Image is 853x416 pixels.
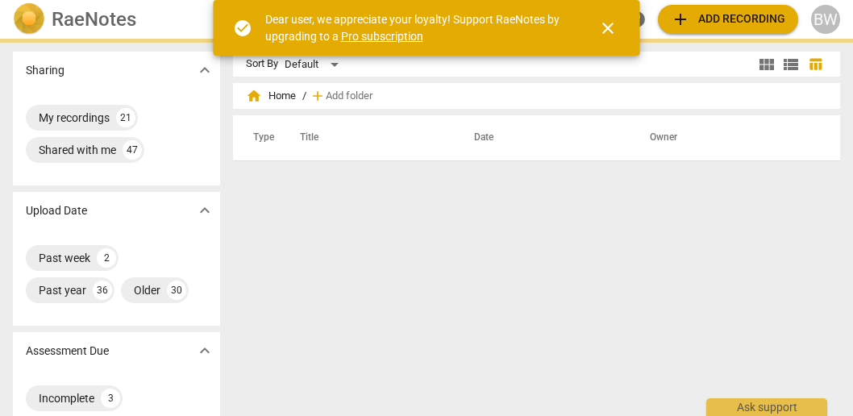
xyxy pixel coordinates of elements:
[808,56,823,72] span: table_chart
[265,11,569,44] div: Dear user, we appreciate your loyalty! Support RaeNotes by upgrading to a
[167,281,186,300] div: 30
[193,58,217,82] button: Show more
[52,8,136,31] h2: RaeNotes
[246,88,262,104] span: home
[326,90,372,102] span: Add folder
[811,5,840,34] button: BW
[93,281,112,300] div: 36
[589,9,627,48] button: Close
[195,60,214,80] span: expand_more
[233,19,252,38] span: check_circle
[26,343,109,360] p: Assessment Due
[310,88,326,104] span: add
[779,52,803,77] button: List view
[246,58,278,70] div: Sort By
[658,5,798,34] button: Upload
[13,3,217,35] a: LogoRaeNotes
[598,19,618,38] span: close
[116,108,135,127] div: 21
[39,282,86,298] div: Past year
[455,115,630,160] th: Date
[101,389,120,408] div: 3
[757,55,776,74] span: view_module
[302,90,306,102] span: /
[26,202,87,219] p: Upload Date
[39,110,110,126] div: My recordings
[195,201,214,220] span: expand_more
[123,140,142,160] div: 47
[671,10,690,29] span: add
[341,30,423,43] a: Pro subscription
[195,341,214,360] span: expand_more
[26,62,64,79] p: Sharing
[246,88,296,104] span: Home
[13,3,45,35] img: Logo
[755,52,779,77] button: Tile view
[671,10,785,29] span: Add recording
[803,52,827,77] button: Table view
[630,115,823,160] th: Owner
[281,115,455,160] th: Title
[97,248,116,268] div: 2
[706,398,827,416] div: Ask support
[39,390,94,406] div: Incomplete
[39,250,90,266] div: Past week
[240,115,281,160] th: Type
[285,52,344,77] div: Default
[193,198,217,223] button: Show more
[134,282,160,298] div: Older
[193,339,217,363] button: Show more
[781,55,801,74] span: view_list
[39,142,116,158] div: Shared with me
